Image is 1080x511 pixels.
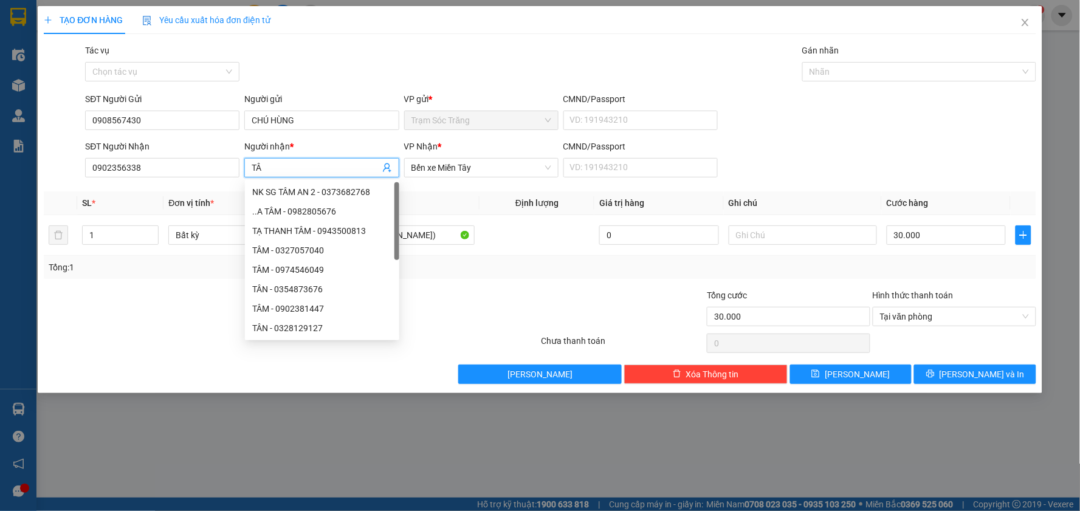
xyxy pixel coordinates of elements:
[563,140,718,153] div: CMND/Passport
[458,365,622,384] button: [PERSON_NAME]
[914,365,1036,384] button: printer[PERSON_NAME] và In
[85,92,239,106] div: SĐT Người Gửi
[599,198,644,208] span: Giá trị hàng
[44,16,52,24] span: plus
[181,26,233,38] span: [DATE]
[802,46,839,55] label: Gán nhãn
[142,15,270,25] span: Yêu cầu xuất hóa đơn điện tử
[825,368,890,381] span: [PERSON_NAME]
[245,202,399,221] div: ..A TÂM - 0982805676
[49,261,417,274] div: Tổng: 1
[599,225,719,245] input: 0
[245,221,399,241] div: TẠ THANH TÂM - 0943500813
[70,50,168,63] strong: PHIẾU GỬI HÀNG
[382,163,392,173] span: user-add
[252,302,392,315] div: TÂM - 0902381447
[252,185,392,199] div: NK SG TÂM AN 2 - 0373682768
[724,191,882,215] th: Ghi chú
[1008,6,1042,40] button: Close
[887,198,929,208] span: Cước hàng
[707,290,747,300] span: Tổng cước
[926,369,935,379] span: printer
[252,263,392,276] div: TÂM - 0974546049
[176,226,309,244] span: Bất kỳ
[252,224,392,238] div: TẠ THANH TÂM - 0943500813
[85,140,239,153] div: SĐT Người Nhận
[245,318,399,338] div: TÂN - 0328129127
[252,205,392,218] div: ..A TÂM - 0982805676
[85,46,109,55] label: Tác vụ
[1016,225,1031,245] button: plus
[686,368,739,381] span: Xóa Thông tin
[540,334,706,355] div: Chưa thanh toán
[811,369,820,379] span: save
[326,225,475,245] input: VD: Bàn, Ghế
[729,225,877,245] input: Ghi Chú
[245,260,399,280] div: TÂM - 0974546049
[1016,230,1030,240] span: plus
[44,15,123,25] span: TẠO ĐƠN HÀNG
[880,307,1029,326] span: Tại văn phòng
[563,92,718,106] div: CMND/Passport
[790,365,912,384] button: save[PERSON_NAME]
[252,321,392,335] div: TÂN - 0328129127
[404,92,559,106] div: VP gửi
[72,38,157,47] span: TP.HCM -SÓC TRĂNG
[142,16,152,26] img: icon
[515,198,559,208] span: Định lượng
[168,198,214,208] span: Đơn vị tính
[244,140,399,153] div: Người nhận
[78,7,161,33] strong: XE KHÁCH MỸ DUYÊN
[252,244,392,257] div: TÂM - 0327057040
[49,225,68,245] button: delete
[940,368,1025,381] span: [PERSON_NAME] và In
[404,142,438,151] span: VP Nhận
[411,111,551,129] span: Trạm Sóc Trăng
[873,290,954,300] label: Hình thức thanh toán
[5,84,125,128] span: Gửi:
[1020,18,1030,27] span: close
[252,283,392,296] div: TÂN - 0354873676
[245,241,399,260] div: TÂM - 0327057040
[82,198,92,208] span: SL
[624,365,788,384] button: deleteXóa Thông tin
[244,92,399,106] div: Người gửi
[245,299,399,318] div: TÂM - 0902381447
[181,15,233,38] p: Ngày giờ in:
[5,84,125,128] span: Trạm Sóc Trăng
[411,159,551,177] span: Bến xe Miền Tây
[245,182,399,202] div: NK SG TÂM AN 2 - 0373682768
[673,369,681,379] span: delete
[245,280,399,299] div: TÂN - 0354873676
[507,368,573,381] span: [PERSON_NAME]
